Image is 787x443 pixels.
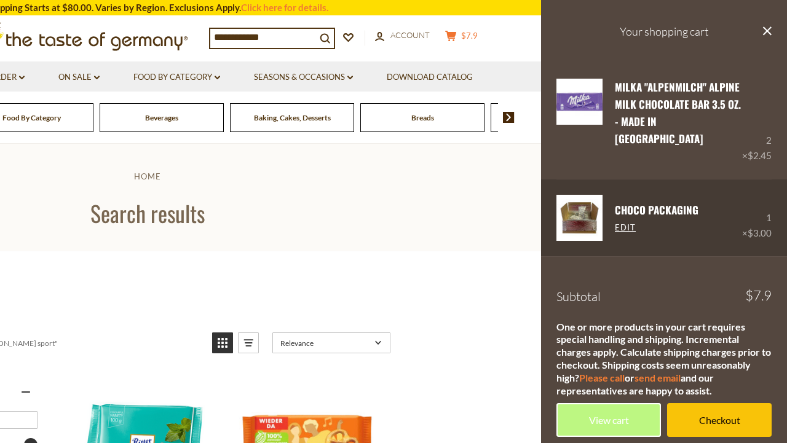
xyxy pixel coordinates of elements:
[58,71,100,84] a: On Sale
[556,79,603,125] img: Milka Alpenmilch Chocolate Bar
[390,30,430,40] span: Account
[443,30,480,45] button: $7.9
[254,113,331,122] a: Baking, Cakes, Desserts
[556,79,603,164] a: Milka Alpenmilch Chocolate Bar
[615,202,698,218] a: CHOCO Packaging
[375,29,430,42] a: Account
[556,195,603,241] img: CHOCO Packaging
[133,71,220,84] a: Food By Category
[272,332,390,353] a: Sort options
[745,289,772,302] span: $7.9
[615,79,741,147] a: Milka "Alpenmilch" Alpine Milk Chocolate Bar 3.5 oz. - made in [GEOGRAPHIC_DATA]
[748,150,772,161] span: $2.45
[212,332,233,353] a: View grid mode
[2,113,61,122] a: Food By Category
[748,227,772,238] span: $3.00
[145,113,178,122] a: Beverages
[254,71,353,84] a: Seasons & Occasions
[556,321,772,398] div: One or more products in your cart requires special handling and shipping. Incremental charges app...
[280,339,371,348] span: Relevance
[134,171,161,181] a: Home
[615,222,636,233] a: Edit
[411,113,434,122] a: Breads
[742,195,772,241] div: 1 ×
[742,79,772,164] div: 2 ×
[503,112,515,123] img: next arrow
[461,31,478,41] span: $7.9
[238,332,259,353] a: View list mode
[635,372,681,383] a: send email
[556,403,661,437] a: View cart
[667,403,772,437] a: Checkout
[579,372,625,383] a: Please call
[556,289,601,304] span: Subtotal
[387,71,473,84] a: Download Catalog
[241,2,328,13] a: Click here for details.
